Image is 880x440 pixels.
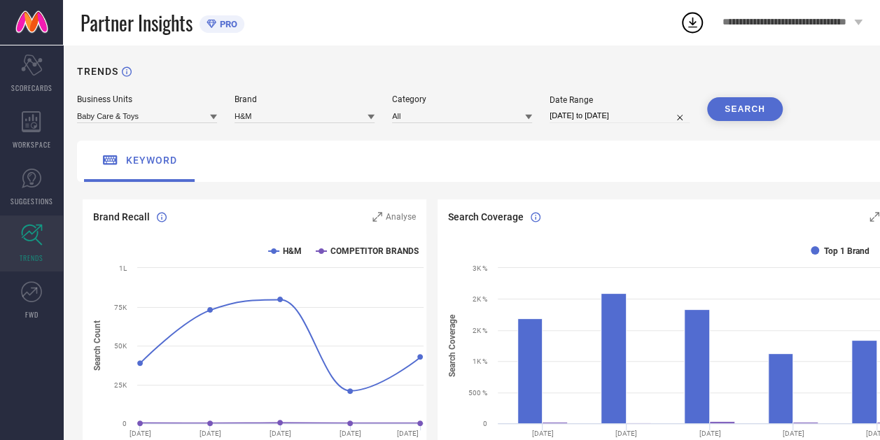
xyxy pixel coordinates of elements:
text: 500 % [468,389,487,397]
text: 50K [114,342,127,350]
div: Open download list [680,10,705,35]
text: 75K [114,304,127,311]
span: TRENDS [20,253,43,263]
span: Search Coverage [448,211,524,222]
span: SUGGESTIONS [11,196,53,206]
text: 1K % [473,357,487,365]
text: [DATE] [130,430,151,437]
text: H&M [283,246,302,256]
text: 0 [483,420,487,427]
text: COMPETITOR BRANDS [330,246,419,256]
input: Select date range [550,108,690,123]
h1: TRENDS [77,66,118,77]
text: [DATE] [532,430,554,437]
div: Date Range [550,95,690,105]
text: [DATE] [615,430,637,437]
tspan: Search Count [92,320,102,371]
text: [DATE] [397,430,419,437]
span: keyword [126,155,177,166]
text: Top 1 Brand [824,246,869,256]
text: 2K % [473,295,487,303]
div: Category [392,94,532,104]
span: SCORECARDS [11,83,53,93]
span: Brand Recall [93,211,150,222]
text: 3K % [473,264,487,272]
text: [DATE] [270,430,291,437]
span: Partner Insights [81,8,193,37]
text: [DATE] [200,430,221,437]
span: FWD [25,309,39,320]
button: SEARCH [707,97,783,121]
text: 25K [114,381,127,389]
span: PRO [216,19,237,29]
text: 0 [123,420,127,427]
div: Brand [235,94,375,104]
div: Business Units [77,94,217,104]
span: Analyse [386,212,416,222]
text: [DATE] [783,430,804,437]
text: [DATE] [699,430,721,437]
text: 1L [119,264,127,272]
tspan: Search Coverage [447,314,456,377]
text: [DATE] [340,430,361,437]
svg: Zoom [372,212,382,222]
span: WORKSPACE [13,139,51,150]
svg: Zoom [869,212,879,222]
text: 2K % [473,327,487,334]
